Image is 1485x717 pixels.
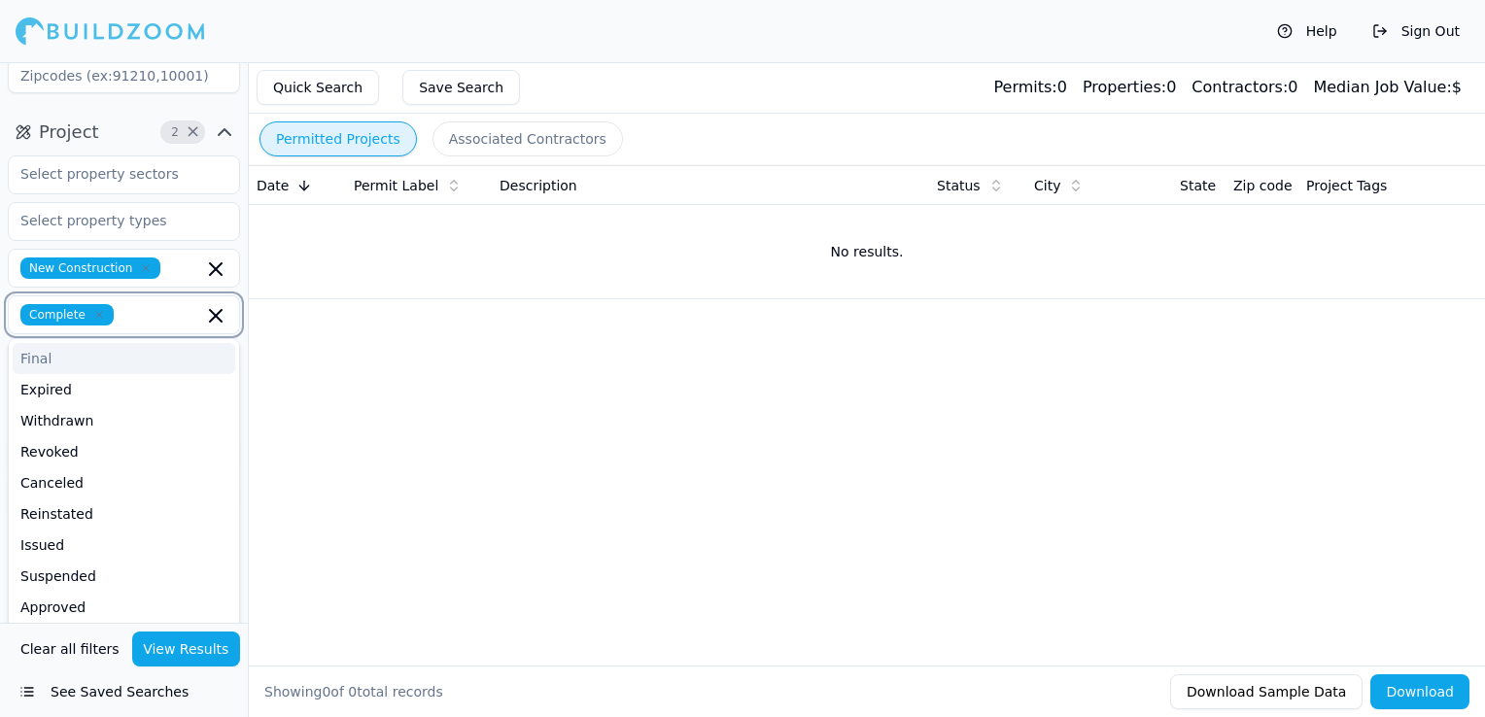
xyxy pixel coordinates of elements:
[39,119,99,146] span: Project
[8,674,240,709] button: See Saved Searches
[13,529,235,561] div: Issued
[1233,176,1293,195] span: Zip code
[257,176,289,195] span: Date
[1363,16,1469,47] button: Sign Out
[13,467,235,498] div: Canceled
[259,121,417,156] button: Permitted Projects
[322,684,330,700] span: 0
[20,304,114,325] span: Complete
[9,156,215,191] input: Select property sectors
[13,498,235,529] div: Reinstated
[186,127,200,137] span: Clear Project filters
[1267,16,1347,47] button: Help
[1034,176,1060,195] span: City
[16,632,124,666] button: Clear all filters
[165,122,185,142] span: 2
[402,70,520,105] button: Save Search
[13,405,235,436] div: Withdrawn
[1370,674,1469,709] button: Download
[13,436,235,467] div: Revoked
[500,176,577,195] span: Description
[1083,78,1166,96] span: Properties:
[1313,78,1451,96] span: Median Job Value:
[1313,76,1462,99] div: $
[249,205,1485,298] td: No results.
[1180,176,1216,195] span: State
[13,592,235,623] div: Approved
[432,121,623,156] button: Associated Contractors
[348,684,357,700] span: 0
[8,58,240,93] input: Zipcodes (ex:91210,10001)
[993,76,1066,99] div: 0
[354,176,438,195] span: Permit Label
[264,682,443,701] div: Showing of total records
[257,70,379,105] button: Quick Search
[1170,674,1363,709] button: Download Sample Data
[20,257,160,279] span: New Construction
[1306,176,1387,195] span: Project Tags
[8,117,240,148] button: Project2Clear Project filters
[13,561,235,592] div: Suspended
[1191,76,1297,99] div: 0
[1083,76,1176,99] div: 0
[9,203,215,238] input: Select property types
[132,632,241,666] button: View Results
[13,374,235,405] div: Expired
[993,78,1056,96] span: Permits:
[8,338,240,630] div: Suggestions
[13,343,235,374] div: Final
[1191,78,1288,96] span: Contractors:
[937,176,981,195] span: Status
